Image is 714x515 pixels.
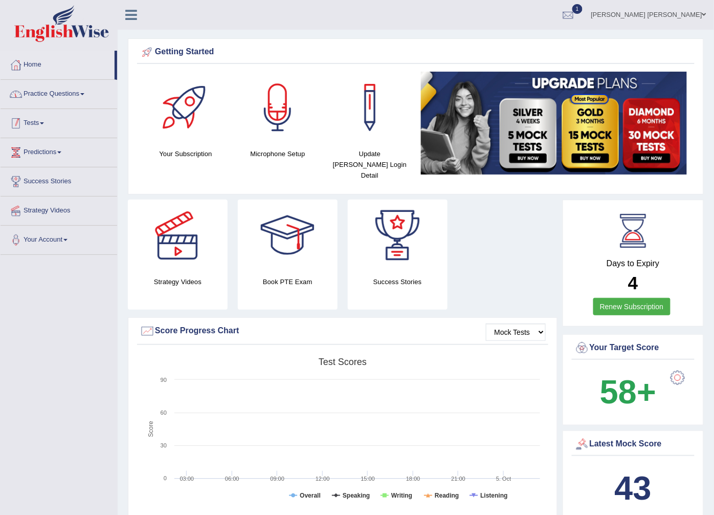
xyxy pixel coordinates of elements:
b: 4 [628,273,638,293]
tspan: Score [147,421,154,437]
text: 0 [164,476,167,482]
text: 06:00 [225,476,239,482]
a: Renew Subscription [593,298,671,315]
text: 15:00 [361,476,375,482]
text: 18:00 [406,476,420,482]
text: 60 [161,410,167,416]
text: 21:00 [452,476,466,482]
tspan: 5. Oct [496,476,511,482]
tspan: Speaking [343,492,370,499]
div: Getting Started [140,45,692,60]
text: 09:00 [271,476,285,482]
a: Practice Questions [1,80,117,105]
a: Home [1,51,115,76]
tspan: Listening [480,492,507,499]
a: Your Account [1,226,117,251]
h4: Days to Expiry [574,259,693,268]
h4: Success Stories [348,276,448,287]
div: Score Progress Chart [140,324,546,339]
a: Predictions [1,138,117,164]
h4: Microphone Setup [237,148,319,159]
a: Tests [1,109,117,135]
a: Strategy Videos [1,197,117,222]
tspan: Overall [300,492,321,499]
h4: Your Subscription [145,148,227,159]
text: 30 [161,442,167,448]
tspan: Test scores [319,357,367,367]
text: 90 [161,377,167,383]
tspan: Reading [435,492,459,499]
text: 03:00 [180,476,194,482]
div: Latest Mock Score [574,437,693,452]
h4: Update [PERSON_NAME] Login Detail [329,148,411,181]
h4: Strategy Videos [128,276,228,287]
b: 58+ [600,373,656,411]
text: 12:00 [316,476,330,482]
tspan: Writing [391,492,412,499]
a: Success Stories [1,167,117,193]
b: 43 [615,469,652,507]
span: 1 [572,4,583,14]
h4: Book PTE Exam [238,276,338,287]
img: small5.jpg [421,72,687,175]
div: Your Target Score [574,340,693,356]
